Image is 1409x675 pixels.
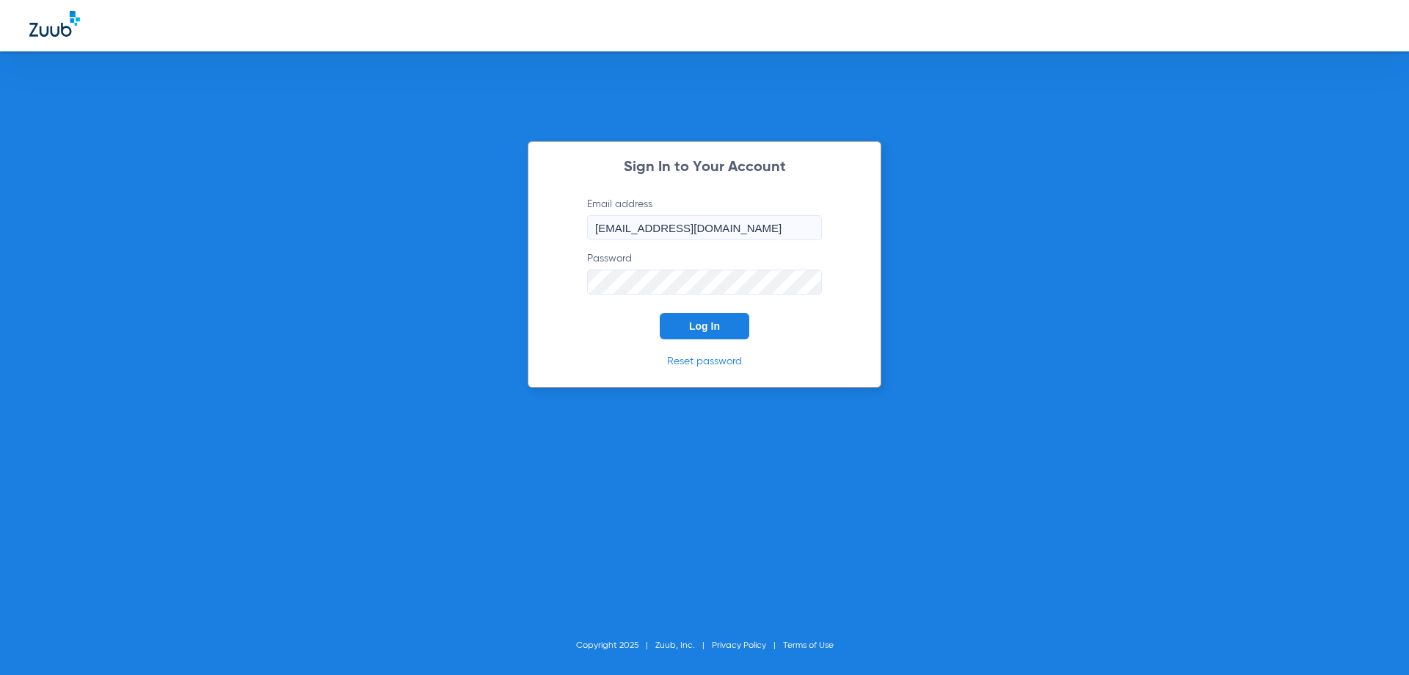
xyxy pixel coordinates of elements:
[712,641,766,650] a: Privacy Policy
[565,160,844,175] h2: Sign In to Your Account
[587,270,822,295] input: Password
[587,215,822,240] input: Email address
[1336,604,1409,675] iframe: Chat Widget
[660,313,749,339] button: Log In
[667,356,742,367] a: Reset password
[689,320,720,332] span: Log In
[655,638,712,653] li: Zuub, Inc.
[576,638,655,653] li: Copyright 2025
[587,251,822,295] label: Password
[29,11,80,37] img: Zuub Logo
[783,641,834,650] a: Terms of Use
[587,197,822,240] label: Email address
